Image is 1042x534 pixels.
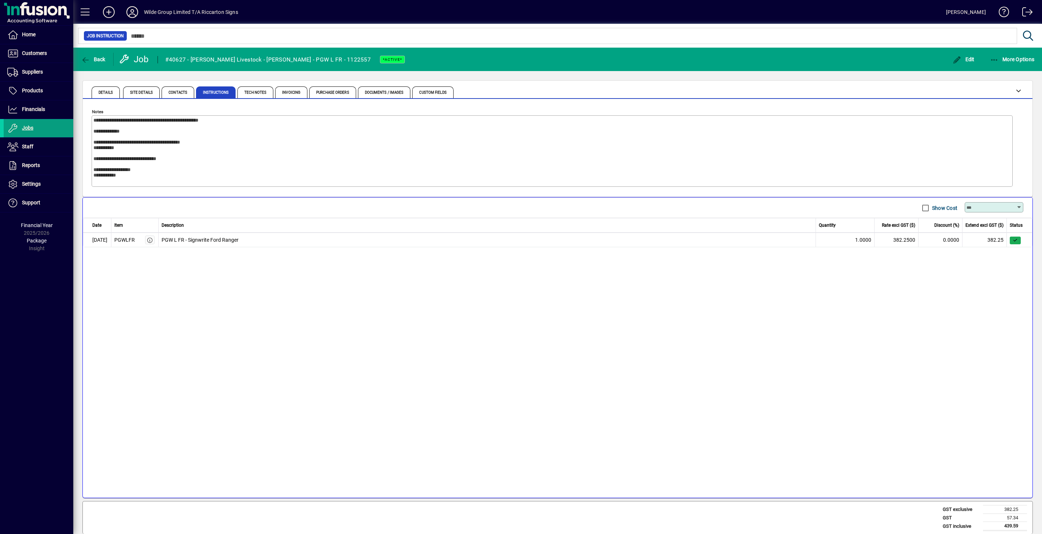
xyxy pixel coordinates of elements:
[934,222,959,229] span: Discount (%)
[1017,1,1033,25] a: Logout
[983,513,1027,522] td: 57.34
[22,106,45,112] span: Financials
[79,53,107,66] button: Back
[22,162,40,168] span: Reports
[119,53,150,65] div: Job
[983,522,1027,531] td: 439.59
[22,50,47,56] span: Customers
[4,175,73,193] a: Settings
[282,91,300,94] span: Invoicing
[939,505,983,514] td: GST exclusive
[919,233,962,247] td: 0.0000
[316,91,349,94] span: Purchase Orders
[4,138,73,156] a: Staff
[4,82,73,100] a: Products
[4,194,73,212] a: Support
[990,56,1035,62] span: More Options
[365,91,404,94] span: Documents / Images
[162,222,184,229] span: Description
[97,5,121,19] button: Add
[939,522,983,531] td: GST inclusive
[203,91,229,94] span: Instructions
[21,222,53,228] span: Financial Year
[144,6,238,18] div: Wilde Group Limited T/A Riccarton Signs
[22,31,36,37] span: Home
[939,513,983,522] td: GST
[931,204,957,212] label: Show Cost
[1010,222,1023,229] span: Status
[4,63,73,81] a: Suppliers
[114,236,135,244] div: PGWLFR
[130,91,153,94] span: Site Details
[419,91,446,94] span: Custom Fields
[22,69,43,75] span: Suppliers
[83,233,111,247] td: [DATE]
[114,222,123,229] span: Item
[22,200,40,205] span: Support
[4,100,73,119] a: Financials
[244,91,266,94] span: Tech Notes
[4,26,73,44] a: Home
[159,233,816,247] td: PGW L FR - Signwrite Ford Ranger
[4,156,73,175] a: Reports
[27,238,47,244] span: Package
[92,109,103,114] mat-label: Notes
[988,53,1037,66] button: More Options
[962,233,1007,247] td: 382.25
[965,222,1004,229] span: Extend excl GST ($)
[819,222,836,229] span: Quantity
[99,91,113,94] span: Details
[121,5,144,19] button: Profile
[4,44,73,63] a: Customers
[22,144,33,149] span: Staff
[22,88,43,93] span: Products
[983,505,1027,514] td: 382.25
[92,222,101,229] span: Date
[87,32,124,40] span: Job Instruction
[855,236,871,244] span: 1.0000
[993,1,1009,25] a: Knowledge Base
[946,6,986,18] div: [PERSON_NAME]
[882,222,915,229] span: Rate excl GST ($)
[73,53,114,66] app-page-header-button: Back
[81,56,106,62] span: Back
[953,56,975,62] span: Edit
[22,181,41,187] span: Settings
[951,53,976,66] button: Edit
[875,233,919,247] td: 382.2500
[22,125,33,131] span: Jobs
[165,54,371,66] div: #40627 - [PERSON_NAME] Livestock - [PERSON_NAME] - PGW L FR - 1122557
[169,91,187,94] span: Contacts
